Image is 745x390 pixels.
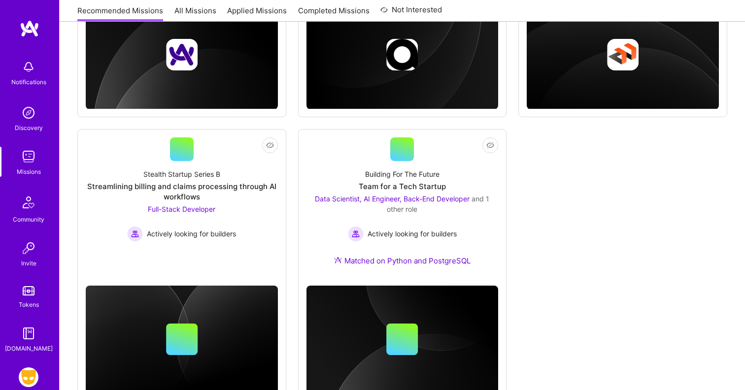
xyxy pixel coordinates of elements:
div: Invite [21,258,36,268]
div: Notifications [11,77,46,87]
span: Full-Stack Developer [148,205,215,213]
img: guide book [19,324,38,343]
img: Grindr: Data + FE + CyberSecurity + QA [19,367,38,387]
img: teamwork [19,147,38,166]
a: Completed Missions [298,5,370,22]
div: [DOMAIN_NAME] [5,343,53,354]
a: Stealth Startup Series BStreamlining billing and claims processing through AI workflowsFull-Stack... [86,137,278,261]
span: Data Scientist, AI Engineer, Back-End Developer [315,195,470,203]
img: discovery [19,103,38,123]
div: Team for a Tech Startup [359,181,446,192]
div: Stealth Startup Series B [143,169,220,179]
div: Community [13,214,44,225]
img: Actively looking for builders [127,226,143,242]
span: Actively looking for builders [368,228,457,239]
span: Actively looking for builders [147,228,236,239]
i: icon EyeClosed [266,141,274,149]
span: and 1 other role [387,195,489,213]
img: Invite [19,238,38,258]
i: icon EyeClosed [486,141,494,149]
a: Applied Missions [227,5,287,22]
img: Company logo [607,39,639,70]
img: Company logo [166,39,198,70]
img: Community [17,191,40,214]
img: Company logo [386,39,418,70]
a: All Missions [174,5,216,22]
img: Ateam Purple Icon [334,256,342,264]
div: Tokens [19,299,39,310]
a: Not Interested [380,4,442,22]
div: Building For The Future [365,169,440,179]
div: Discovery [15,123,43,133]
img: tokens [23,286,34,295]
img: Actively looking for builders [348,226,364,242]
div: Missions [17,166,41,177]
a: Grindr: Data + FE + CyberSecurity + QA [16,367,41,387]
img: bell [19,57,38,77]
div: Matched on Python and PostgreSQL [334,256,471,266]
img: logo [20,20,39,37]
a: Building For The FutureTeam for a Tech StartupData Scientist, AI Engineer, Back-End Developer and... [306,137,499,278]
div: Streamlining billing and claims processing through AI workflows [86,181,278,202]
a: Recommended Missions [77,5,163,22]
